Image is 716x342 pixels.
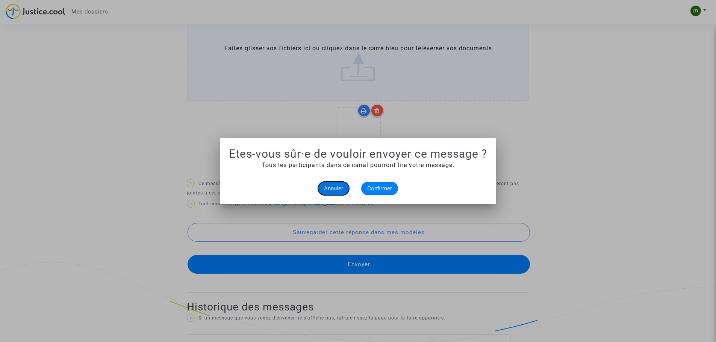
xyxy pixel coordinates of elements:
h1: Etes-vous sûr·e de vouloir envoyer ce message ? [229,147,487,161]
span: Annuler [324,185,343,192]
button: Annuler [318,182,349,195]
span: Tous les participants dans ce canal pourront lire votre message. [262,161,454,169]
button: Confirmer [361,182,398,195]
span: Confirmer [367,185,392,192]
